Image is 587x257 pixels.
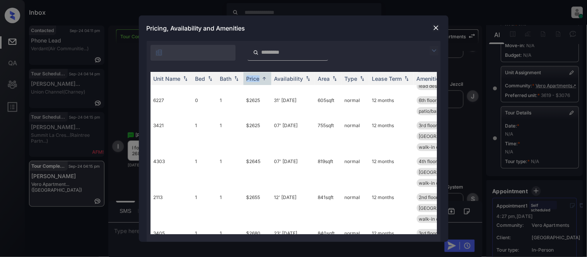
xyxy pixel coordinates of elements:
[432,24,440,32] img: close
[243,154,271,190] td: $2645
[342,190,369,226] td: normal
[342,93,369,118] td: normal
[419,97,437,103] span: 6th floor
[217,93,243,118] td: 1
[331,76,339,81] img: sorting
[181,76,189,81] img: sorting
[318,75,330,82] div: Area
[192,93,217,118] td: 0
[192,226,217,251] td: 1
[304,76,312,81] img: sorting
[419,230,438,236] span: 3rd floor
[206,76,214,81] img: sorting
[271,226,315,251] td: 23' [DATE]
[151,93,192,118] td: 6227
[369,190,414,226] td: 12 months
[192,118,217,154] td: 1
[419,194,438,200] span: 2nd floor
[151,226,192,251] td: 3405
[220,75,232,82] div: Bath
[271,93,315,118] td: 31' [DATE]
[243,226,271,251] td: $2680
[192,154,217,190] td: 1
[217,190,243,226] td: 1
[419,83,457,89] span: lead design pac...
[315,154,342,190] td: 819 sqft
[342,118,369,154] td: normal
[419,205,467,211] span: [GEOGRAPHIC_DATA]
[217,154,243,190] td: 1
[419,123,438,128] span: 3rd floor
[342,154,369,190] td: normal
[243,118,271,154] td: $2625
[419,108,449,114] span: patio/balcony
[243,190,271,226] td: $2655
[419,216,450,222] span: walk-in closet
[403,76,411,81] img: sorting
[342,226,369,251] td: normal
[151,118,192,154] td: 3421
[372,75,402,82] div: Lease Term
[419,158,438,164] span: 4th floor
[315,226,342,251] td: 840 sqft
[217,226,243,251] td: 1
[315,190,342,226] td: 841 sqft
[154,75,181,82] div: Unit Name
[274,75,303,82] div: Availability
[271,118,315,154] td: 07' [DATE]
[315,93,342,118] td: 605 sqft
[253,49,259,56] img: icon-zuma
[151,190,192,226] td: 2113
[419,133,467,139] span: [GEOGRAPHIC_DATA]
[417,75,443,82] div: Amenities
[139,15,448,41] div: Pricing, Availability and Amenities
[369,154,414,190] td: 12 months
[155,49,163,56] img: icon-zuma
[419,169,467,175] span: [GEOGRAPHIC_DATA]
[419,144,450,150] span: walk-in closet
[271,154,315,190] td: 07' [DATE]
[195,75,205,82] div: Bed
[345,75,358,82] div: Type
[192,190,217,226] td: 1
[233,76,240,81] img: sorting
[358,76,366,81] img: sorting
[369,93,414,118] td: 12 months
[369,226,414,251] td: 12 months
[243,93,271,118] td: $2625
[246,75,260,82] div: Price
[271,190,315,226] td: 12' [DATE]
[419,180,450,186] span: walk-in closet
[369,118,414,154] td: 12 months
[217,118,243,154] td: 1
[151,154,192,190] td: 4303
[315,118,342,154] td: 755 sqft
[260,76,268,82] img: sorting
[430,46,439,55] img: icon-zuma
